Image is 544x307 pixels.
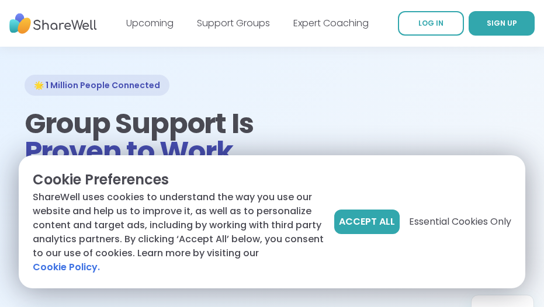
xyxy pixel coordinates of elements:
h1: Group Support Is [25,110,520,166]
img: ShareWell Nav Logo [9,8,97,40]
button: Accept All [334,210,400,234]
a: Upcoming [126,16,174,30]
p: Cookie Preferences [33,169,325,190]
p: ShareWell uses cookies to understand the way you use our website and help us to improve it, as we... [33,190,325,274]
span: Proven to Work [25,132,233,171]
a: Support Groups [197,16,270,30]
span: Accept All [339,215,395,229]
a: Cookie Policy. [33,260,100,274]
a: Expert Coaching [293,16,369,30]
div: 🌟 1 Million People Connected [25,75,169,96]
